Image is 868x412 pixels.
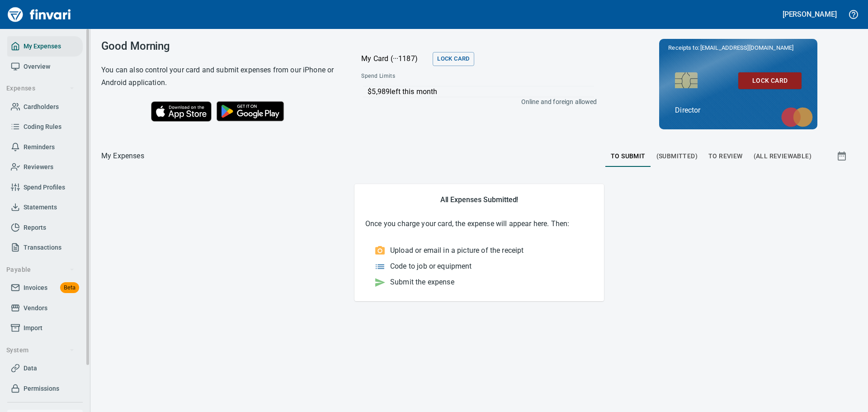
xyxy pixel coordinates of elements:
a: Import [7,318,83,338]
h6: You can also control your card and submit expenses from our iPhone or Android application. [101,64,339,89]
p: My Expenses [101,151,144,161]
nav: breadcrumb [101,151,144,161]
a: Reminders [7,137,83,157]
p: Online and foreign allowed [354,97,597,106]
img: mastercard.svg [777,103,817,132]
a: My Expenses [7,36,83,57]
span: [EMAIL_ADDRESS][DOMAIN_NAME] [699,43,794,52]
span: To Review [708,151,743,162]
span: (Submitted) [656,151,698,162]
a: Permissions [7,379,83,399]
span: Statements [24,202,57,213]
p: Once you charge your card, the expense will appear here. Then: [365,218,593,229]
h5: [PERSON_NAME] [783,9,837,19]
span: (All Reviewable) [754,151,811,162]
span: To Submit [611,151,646,162]
img: Download on the App Store [151,101,212,122]
button: [PERSON_NAME] [780,7,839,21]
span: System [6,345,75,356]
h3: Good Morning [101,40,339,52]
span: Overview [24,61,50,72]
span: Expenses [6,83,75,94]
span: Import [24,322,42,334]
span: Permissions [24,383,59,394]
button: Expenses [3,80,78,97]
button: Lock Card [738,72,802,89]
p: Code to job or equipment [390,261,472,272]
span: Spend Profiles [24,182,65,193]
span: Payable [6,264,75,275]
p: $5,989 left this month [368,86,594,97]
p: Submit the expense [390,277,454,288]
a: Reviewers [7,157,83,177]
span: Lock Card [745,75,794,86]
button: Payable [3,261,78,278]
a: Vendors [7,298,83,318]
button: Show transactions within a particular date range [828,145,857,167]
a: Reports [7,218,83,238]
span: Data [24,363,37,374]
a: Transactions [7,237,83,258]
h5: All Expenses Submitted! [365,195,593,204]
a: InvoicesBeta [7,278,83,298]
span: Cardholders [24,101,59,113]
p: My Card (···1187) [361,53,429,64]
a: Cardholders [7,97,83,117]
img: Get it on Google Play [212,96,289,126]
span: Vendors [24,303,47,314]
button: Lock Card [433,52,474,66]
a: Spend Profiles [7,177,83,198]
span: Transactions [24,242,61,253]
span: My Expenses [24,41,61,52]
span: Spend Limits [361,72,495,81]
span: Reviewers [24,161,53,173]
img: Finvari [5,4,73,25]
span: Reminders [24,142,55,153]
a: Statements [7,197,83,218]
p: Upload or email in a picture of the receipt [390,245,524,256]
span: Coding Rules [24,121,61,133]
p: Director [675,105,802,116]
span: Invoices [24,282,47,294]
button: System [3,342,78,359]
span: Reports [24,222,46,233]
p: Receipts to: [668,43,808,52]
span: Beta [60,283,79,293]
a: Overview [7,57,83,77]
span: Lock Card [437,54,469,64]
a: Coding Rules [7,117,83,137]
a: Data [7,358,83,379]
